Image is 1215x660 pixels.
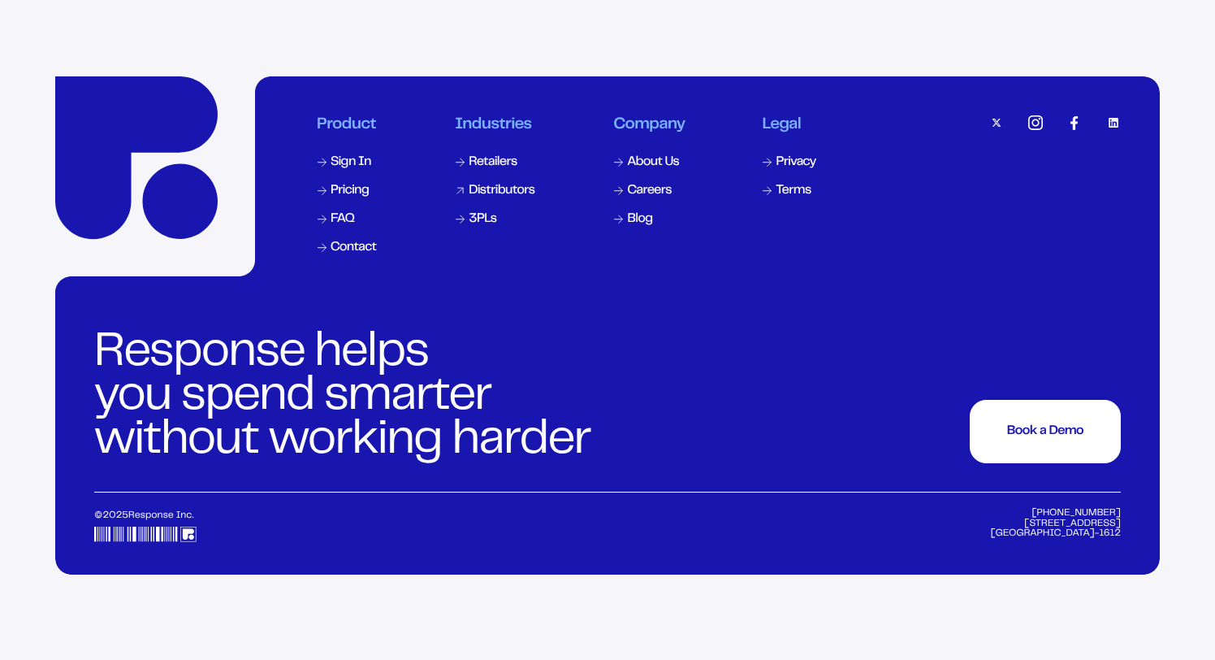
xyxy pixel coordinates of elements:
[469,156,517,169] div: Retailers
[612,181,686,201] a: Careers
[331,213,354,226] div: FAQ
[469,213,496,226] div: 3PLs
[453,153,538,172] a: Retailers
[455,115,536,135] div: Industries
[989,509,1121,543] div: [PHONE_NUMBER] [STREET_ADDRESS] [GEOGRAPHIC_DATA]-1612
[627,156,679,169] div: About Us
[469,185,534,198] div: Distributors
[776,185,811,198] div: Terms
[315,238,379,258] a: Contact
[1007,425,1083,438] div: Book a Demo
[331,241,376,254] div: Contact
[970,400,1121,463] button: Book a DemoBook a DemoBook a DemoBook a Demo
[760,153,819,172] a: Privacy
[331,156,371,169] div: Sign In
[776,156,815,169] div: Privacy
[315,210,379,229] a: FAQ
[613,115,685,135] div: Company
[762,115,817,135] div: Legal
[315,181,379,201] a: Pricing
[453,210,538,229] a: 3PLs
[612,210,686,229] a: Blog
[989,115,1004,130] img: twitter
[315,153,379,172] a: Sign In
[55,76,218,239] a: Response Home
[94,332,599,463] div: Response helps you spend smarter without working harder
[1028,115,1043,130] img: instagram
[317,115,378,135] div: Product
[94,509,317,543] div: © 2025 Response Inc.
[331,185,369,198] div: Pricing
[1067,115,1082,130] img: facebook
[453,181,538,201] a: Distributors
[627,185,671,198] div: Careers
[760,181,819,201] a: Terms
[627,213,652,226] div: Blog
[612,153,686,172] a: About Us
[1106,115,1121,130] img: linkedin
